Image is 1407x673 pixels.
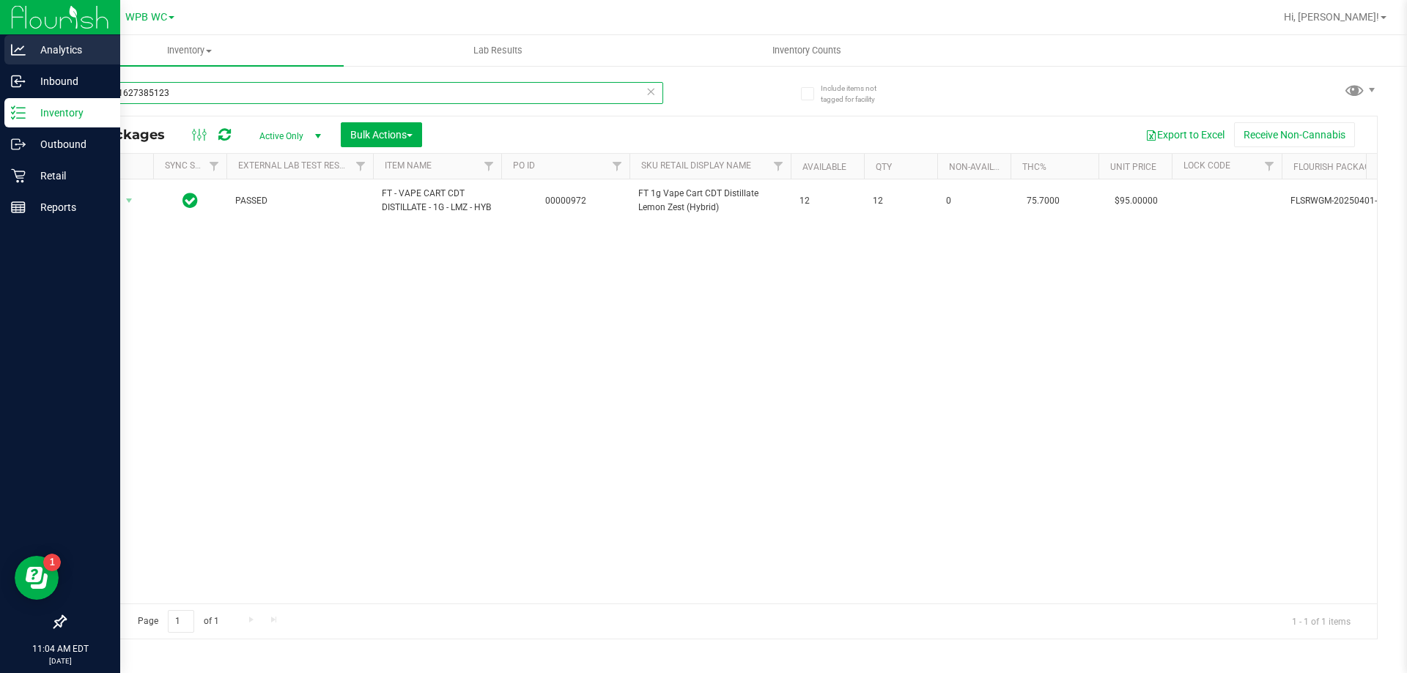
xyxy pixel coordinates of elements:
span: Hi, [PERSON_NAME]! [1284,11,1379,23]
span: Include items not tagged for facility [821,83,894,105]
a: Filter [349,154,373,179]
a: Sku Retail Display Name [641,160,751,171]
iframe: Resource center unread badge [43,554,61,571]
a: Item Name [385,160,432,171]
button: Export to Excel [1136,122,1234,147]
span: FT - VAPE CART CDT DISTILLATE - 1G - LMZ - HYB [382,187,492,215]
a: Flourish Package ID [1293,162,1386,172]
span: 12 [799,194,855,208]
p: Inventory [26,104,114,122]
p: [DATE] [7,655,114,666]
span: All Packages [76,127,180,143]
p: 11:04 AM EDT [7,642,114,655]
a: 00000972 [545,196,586,206]
a: Available [802,162,846,172]
span: WPB WC [125,11,167,23]
p: Retail [26,167,114,185]
button: Bulk Actions [341,122,422,147]
p: Outbound [26,135,114,153]
inline-svg: Outbound [11,137,26,152]
span: 0 [946,194,1002,208]
span: Lab Results [454,44,542,57]
span: 75.7000 [1019,190,1067,212]
a: Non-Available [949,162,1014,172]
p: Reports [26,198,114,216]
a: Qty [876,162,892,172]
span: 12 [873,194,928,208]
a: Filter [477,154,501,179]
a: PO ID [513,160,535,171]
span: PASSED [235,194,364,208]
a: Filter [1258,154,1282,179]
span: In Sync [182,190,198,211]
span: 1 - 1 of 1 items [1280,610,1362,632]
span: $95.00000 [1107,190,1165,212]
p: Analytics [26,41,114,59]
iframe: Resource center [15,556,59,600]
a: Inventory Counts [652,35,961,66]
span: FT 1g Vape Cart CDT Distillate Lemon Zest (Hybrid) [638,187,782,215]
a: Unit Price [1110,162,1156,172]
span: Page of 1 [125,610,231,633]
inline-svg: Analytics [11,42,26,57]
a: Filter [605,154,629,179]
span: Bulk Actions [350,129,413,141]
input: 1 [168,610,194,633]
a: Filter [767,154,791,179]
a: Lock Code [1183,160,1230,171]
inline-svg: Retail [11,168,26,183]
a: External Lab Test Result [238,160,353,171]
a: THC% [1022,162,1046,172]
a: Lab Results [344,35,652,66]
input: Search Package ID, Item Name, SKU, Lot or Part Number... [64,82,663,104]
button: Receive Non-Cannabis [1234,122,1355,147]
inline-svg: Inventory [11,105,26,120]
span: Clear [646,82,656,101]
inline-svg: Inbound [11,74,26,89]
p: Inbound [26,72,114,90]
inline-svg: Reports [11,200,26,215]
a: Sync Status [165,160,221,171]
span: Inventory [35,44,344,57]
a: Filter [202,154,226,179]
span: Inventory Counts [753,44,861,57]
span: select [120,190,139,211]
a: Inventory [35,35,344,66]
